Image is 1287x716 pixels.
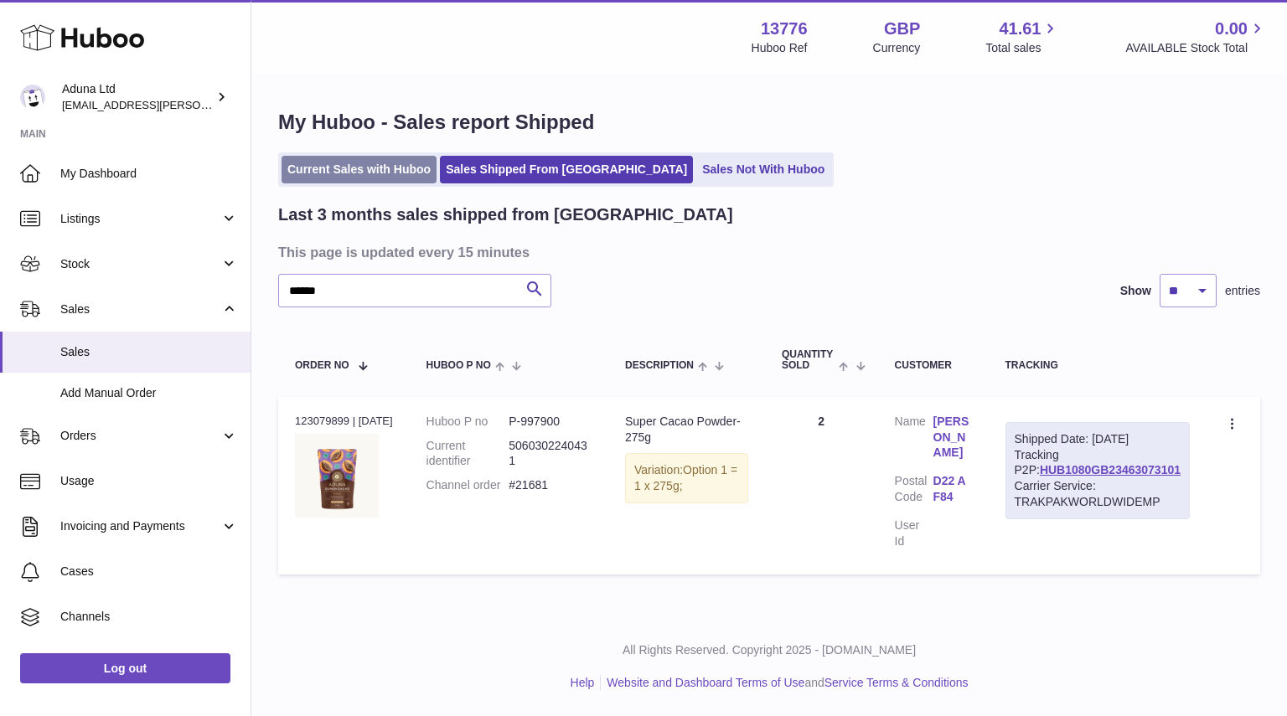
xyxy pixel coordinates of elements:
div: Tracking [1005,360,1190,371]
dt: User Id [895,518,933,549]
span: [EMAIL_ADDRESS][PERSON_NAME][PERSON_NAME][DOMAIN_NAME] [62,98,426,111]
strong: GBP [884,18,920,40]
span: Add Manual Order [60,385,238,401]
span: Invoicing and Payments [60,518,220,534]
a: Sales Shipped From [GEOGRAPHIC_DATA] [440,156,693,183]
div: 123079899 | [DATE] [295,414,393,429]
div: Customer [895,360,972,371]
h3: This page is updated every 15 minutes [278,243,1256,261]
span: Order No [295,360,349,371]
a: 41.61 Total sales [985,18,1060,56]
span: Channels [60,609,238,625]
dt: Channel order [426,477,509,493]
dt: Huboo P no [426,414,509,430]
img: deborahe.kamara@aduna.com [20,85,45,110]
span: Orders [60,428,220,444]
div: Huboo Ref [752,40,808,56]
span: Option 1 = 1 x 275g; [634,463,737,492]
a: [PERSON_NAME] [933,414,972,461]
div: Super Cacao Powder- 275g [625,414,748,446]
dt: Name [895,414,933,466]
span: 0.00 [1215,18,1248,40]
span: Description [625,360,694,371]
td: 2 [765,397,878,574]
div: Shipped Date: [DATE] [1015,431,1181,447]
span: Sales [60,344,238,360]
a: Help [571,676,595,689]
li: and [601,675,968,691]
span: Quantity Sold [782,349,835,371]
a: D22 AF84 [933,473,972,505]
h1: My Huboo - Sales report Shipped [278,109,1260,136]
dt: Current identifier [426,438,509,470]
span: Usage [60,473,238,489]
dd: #21681 [509,477,592,493]
a: Current Sales with Huboo [282,156,437,183]
h2: Last 3 months sales shipped from [GEOGRAPHIC_DATA] [278,203,733,226]
span: 41.61 [999,18,1041,40]
a: HUB1080GB23463073101 [1040,463,1181,476]
strong: 13776 [761,18,808,40]
p: All Rights Reserved. Copyright 2025 - [DOMAIN_NAME] [265,642,1274,658]
label: Show [1120,283,1151,299]
span: Listings [60,211,220,227]
dt: Postal Code [895,473,933,509]
dd: 5060302240431 [509,438,592,470]
a: 0.00 AVAILABLE Stock Total [1125,18,1267,56]
dd: P-997900 [509,414,592,430]
div: Variation: [625,453,748,503]
div: Tracking P2P: [1005,422,1190,519]
span: Stock [60,256,220,272]
span: Sales [60,301,220,317]
span: entries [1225,283,1260,299]
span: Huboo P no [426,360,491,371]
img: SUPER-CACAO-POWDER-POUCH-FOP-CHALK.jpg [295,434,379,518]
a: Sales Not With Huboo [696,156,830,183]
div: Currency [873,40,921,56]
div: Carrier Service: TRAKPAKWORLDWIDEMP [1015,478,1181,510]
span: Cases [60,564,238,579]
span: AVAILABLE Stock Total [1125,40,1267,56]
a: Log out [20,653,230,683]
span: Total sales [985,40,1060,56]
span: My Dashboard [60,166,238,182]
a: Service Terms & Conditions [824,676,969,689]
a: Website and Dashboard Terms of Use [607,676,804,689]
div: Aduna Ltd [62,81,213,113]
